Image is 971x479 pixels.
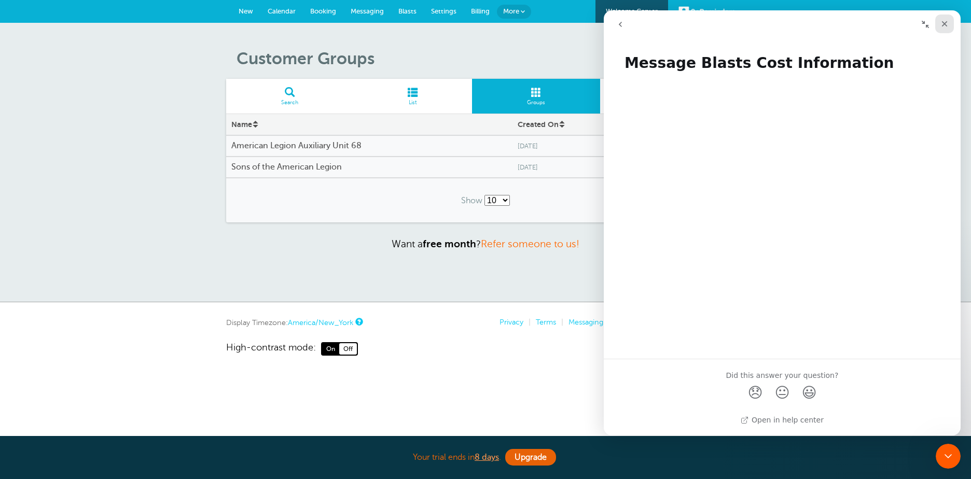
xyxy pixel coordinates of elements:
[423,238,476,249] strong: free month
[231,100,349,106] span: Search
[354,79,472,114] a: List
[339,343,357,355] span: Off
[518,120,565,129] a: Created On
[503,7,519,15] span: More
[477,100,595,106] span: Groups
[398,7,417,15] span: Blasts
[536,318,556,326] a: Terms
[231,120,259,129] a: Name
[310,7,336,15] span: Booking
[322,343,339,355] span: On
[936,444,961,469] iframe: Intercom live chat
[288,318,353,327] a: America/New_York
[226,136,745,157] a: American Legion Auxiliary Unit 68 [DATE] 1
[231,162,507,172] h4: Sons of the American Legion
[231,141,507,151] h4: American Legion Auxiliary Unit 68
[556,318,563,327] li: |
[239,7,253,15] span: New
[237,49,745,68] h1: Customer Groups
[475,453,499,462] a: 8 days
[518,164,626,172] span: [DATE]
[226,318,362,327] div: Display Timezone:
[355,318,362,325] a: This is the timezone being used to display dates and times to you on this device. Click the timez...
[604,10,961,435] iframe: Intercom live chat
[359,100,467,106] span: List
[226,342,316,356] span: High-contrast mode:
[471,7,490,15] span: Billing
[431,7,456,15] span: Settings
[268,7,296,15] span: Calendar
[226,157,745,177] a: Sons of the American Legion [DATE] 1
[600,79,745,114] a: Import/Export
[226,79,354,114] a: Search
[351,7,384,15] span: Messaging
[500,318,523,326] a: Privacy
[497,5,531,19] a: More
[568,318,626,326] a: Messaging Policy
[226,446,745,469] div: Your trial ends in .
[505,449,556,466] a: Upgrade
[518,143,626,150] span: [DATE]
[481,238,579,249] a: Refer someone to us!
[523,318,531,327] li: |
[461,196,482,205] span: Show
[226,342,745,356] a: High-contrast mode: On Off
[226,238,745,250] p: Want a ?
